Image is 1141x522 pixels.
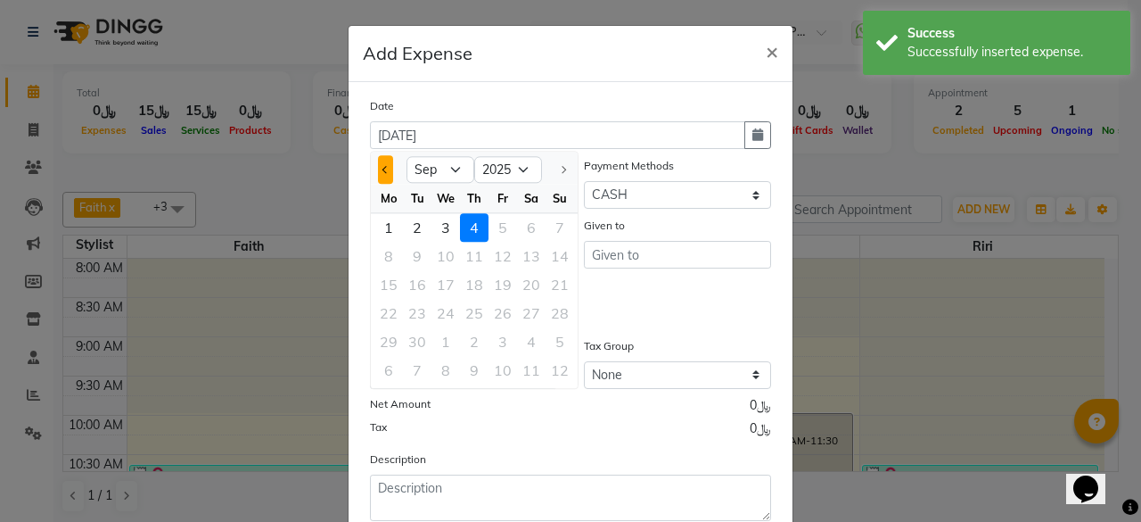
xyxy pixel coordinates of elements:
span: ﷼0 [750,419,771,443]
div: Tu [403,184,431,212]
span: ﷼0 [750,396,771,419]
label: Tax Group [584,338,634,354]
input: Given to [584,241,771,269]
div: Su [546,184,574,212]
div: Wednesday, September 3, 2025 [431,213,460,242]
span: × [766,37,778,64]
div: Success [907,24,1117,43]
div: Sa [517,184,546,212]
div: Thursday, September 4, 2025 [460,213,488,242]
div: Successfully inserted expense. [907,43,1117,62]
label: Payment Methods [584,158,674,174]
div: 3 [431,213,460,242]
div: Monday, September 1, 2025 [374,213,403,242]
div: Fr [488,184,517,212]
label: Description [370,452,426,468]
iframe: chat widget [1066,451,1123,504]
div: 4 [460,213,488,242]
label: Net Amount [370,396,431,412]
h5: Add Expense [363,40,472,67]
div: Mo [374,184,403,212]
div: Tuesday, September 2, 2025 [403,213,431,242]
button: Previous month [378,155,393,184]
div: Th [460,184,488,212]
label: Tax [370,419,387,435]
div: 2 [403,213,431,242]
button: Close [751,26,792,76]
select: Select month [406,157,474,184]
div: We [431,184,460,212]
div: 1 [374,213,403,242]
label: Date [370,98,394,114]
label: Given to [584,218,625,234]
select: Select year [474,157,542,184]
